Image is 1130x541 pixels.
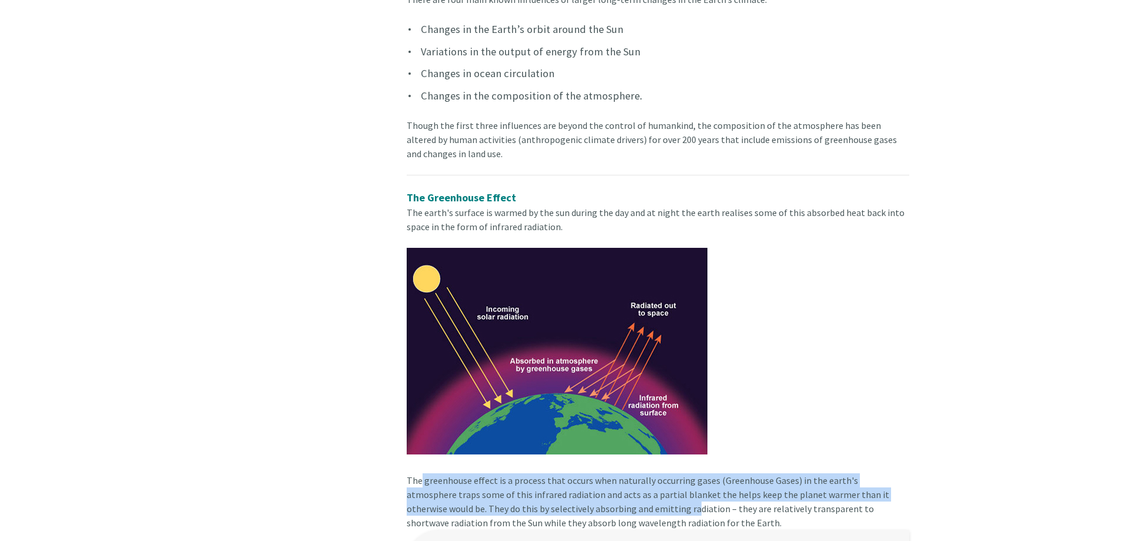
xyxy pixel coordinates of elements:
[407,87,909,104] li: Changes in the composition of the atmosphere.
[407,191,516,204] span: The Greenhouse Effect
[407,21,909,38] li: Changes in the Earth’s orbit around the Sun
[407,65,909,82] li: Changes in ocean circulation
[407,190,909,530] div: The earth's surface is warmed by the sun during the day and at night the earth realises some of t...
[407,43,909,60] li: Variations in the output of energy from the Sun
